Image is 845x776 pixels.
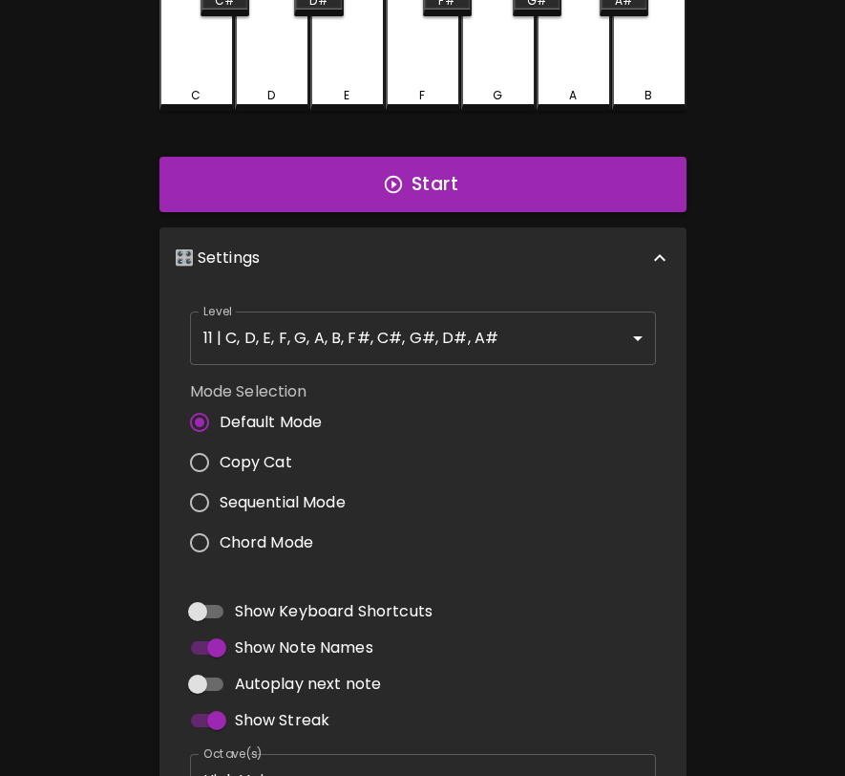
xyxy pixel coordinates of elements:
[191,87,201,104] div: C
[235,709,330,732] span: Show Streak
[159,157,687,212] button: Start
[493,87,502,104] div: G
[235,673,382,696] span: Autoplay next note
[235,636,373,659] span: Show Note Names
[220,411,323,434] span: Default Mode
[235,600,433,623] span: Show Keyboard Shortcuts
[220,531,314,554] span: Chord Mode
[203,303,233,319] label: Level
[220,491,346,514] span: Sequential Mode
[159,227,687,289] div: 🎛️ Settings
[220,451,292,474] span: Copy Cat
[190,312,656,365] div: 11 | C, D, E, F, G, A, B, F#, C#, G#, D#, A#
[644,87,652,104] div: B
[267,87,275,104] div: D
[190,380,361,402] label: Mode Selection
[203,745,264,762] label: Octave(s)
[344,87,349,104] div: E
[569,87,577,104] div: A
[419,87,425,104] div: F
[175,247,261,269] p: 🎛️ Settings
